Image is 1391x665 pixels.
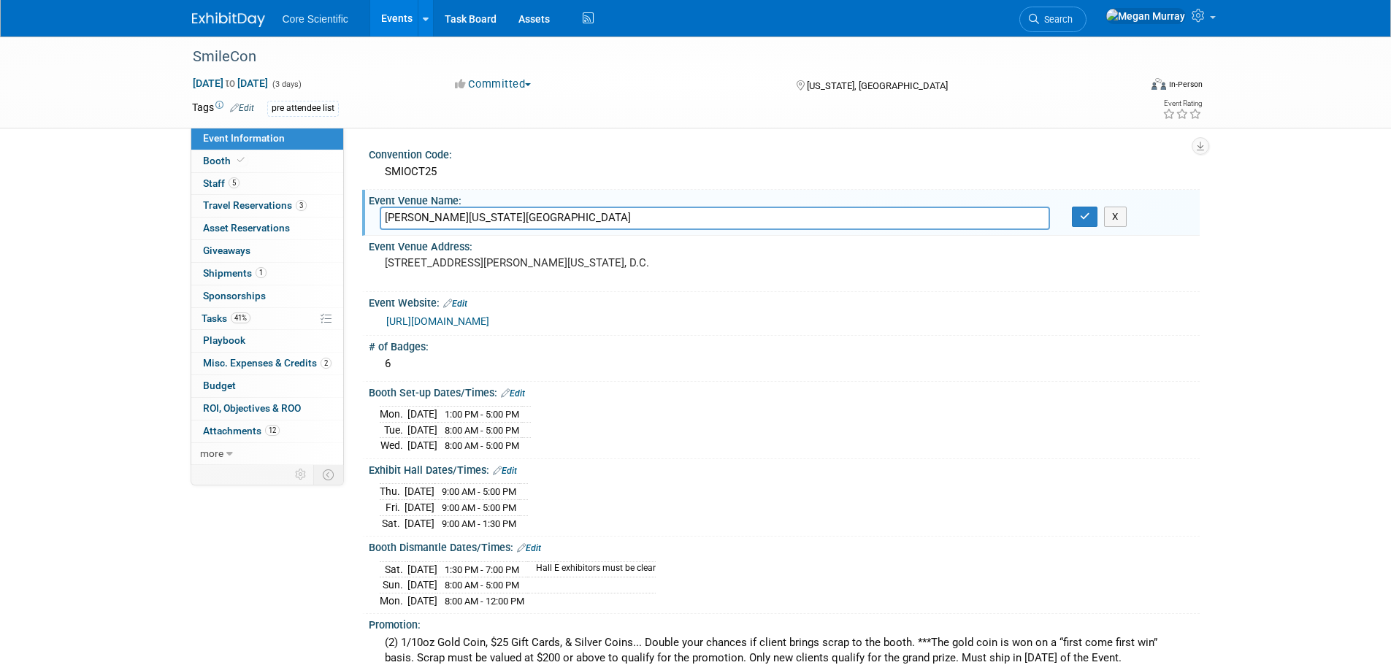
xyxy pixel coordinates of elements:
a: ROI, Objectives & ROO [191,398,343,420]
div: Convention Code: [369,144,1200,162]
a: Asset Reservations [191,218,343,239]
td: Sat. [380,515,405,531]
div: pre attendee list [267,101,339,116]
span: (3 days) [271,80,302,89]
td: Wed. [380,438,407,453]
td: [DATE] [407,422,437,438]
div: # of Badges: [369,336,1200,354]
td: Hall E exhibitors must be clear [527,561,656,577]
span: 41% [231,312,250,323]
span: Travel Reservations [203,199,307,211]
td: [DATE] [405,484,434,500]
span: Sponsorships [203,290,266,301]
img: Format-Inperson.png [1151,78,1166,90]
a: Travel Reservations3 [191,195,343,217]
button: Committed [450,77,537,92]
span: 1 [256,267,267,278]
span: Asset Reservations [203,222,290,234]
td: [DATE] [407,407,437,423]
span: [US_STATE], [GEOGRAPHIC_DATA] [807,80,948,91]
td: Tags [192,100,254,117]
span: more [200,447,223,459]
span: 12 [265,425,280,436]
span: Search [1039,14,1073,25]
button: X [1104,207,1127,227]
span: Staff [203,177,240,189]
div: Booth Set-up Dates/Times: [369,382,1200,401]
span: 3 [296,200,307,211]
a: Edit [501,388,525,399]
div: Exhibit Hall Dates/Times: [369,459,1200,478]
div: SMIOCT25 [380,161,1189,183]
span: 9:00 AM - 5:00 PM [442,502,516,513]
a: Booth [191,150,343,172]
div: Event Format [1053,76,1203,98]
td: Tue. [380,422,407,438]
td: Sat. [380,561,407,577]
span: 8:00 AM - 5:00 PM [445,425,519,436]
td: Mon. [380,407,407,423]
td: [DATE] [407,561,437,577]
div: Event Rating [1162,100,1202,107]
span: Core Scientific [283,13,348,25]
td: Personalize Event Tab Strip [288,465,314,484]
td: Sun. [380,577,407,593]
span: ROI, Objectives & ROO [203,402,301,414]
div: Event Venue Name: [369,190,1200,208]
div: 6 [380,353,1189,375]
img: ExhibitDay [192,12,265,27]
span: Booth [203,155,248,166]
span: 9:00 AM - 1:30 PM [442,518,516,529]
a: Sponsorships [191,285,343,307]
span: 9:00 AM - 5:00 PM [442,486,516,497]
a: Event Information [191,128,343,150]
pre: [STREET_ADDRESS][PERSON_NAME][US_STATE], D.C. [385,256,699,269]
div: Booth Dismantle Dates/Times: [369,537,1200,556]
a: Edit [517,543,541,553]
div: Event Venue Address: [369,236,1200,254]
span: [DATE] [DATE] [192,77,269,90]
span: 2 [321,358,332,369]
span: Tasks [202,312,250,324]
td: [DATE] [407,438,437,453]
a: Search [1019,7,1087,32]
span: Attachments [203,425,280,437]
a: [URL][DOMAIN_NAME] [386,315,489,327]
span: 1:00 PM - 5:00 PM [445,409,519,420]
a: Giveaways [191,240,343,262]
span: Playbook [203,334,245,346]
td: Toggle Event Tabs [313,465,343,484]
span: Shipments [203,267,267,279]
span: 5 [229,177,240,188]
i: Booth reservation complete [237,156,245,164]
td: [DATE] [407,577,437,593]
div: SmileCon [188,44,1117,70]
td: Thu. [380,484,405,500]
a: Shipments1 [191,263,343,285]
a: Edit [493,466,517,476]
td: [DATE] [407,593,437,608]
span: Misc. Expenses & Credits [203,357,332,369]
a: Edit [230,103,254,113]
a: Tasks41% [191,308,343,330]
a: more [191,443,343,465]
div: In-Person [1168,79,1203,90]
span: 8:00 AM - 5:00 PM [445,440,519,451]
a: Budget [191,375,343,397]
span: 1:30 PM - 7:00 PM [445,564,519,575]
a: Staff5 [191,173,343,195]
a: Misc. Expenses & Credits2 [191,353,343,374]
span: to [223,77,237,89]
td: [DATE] [405,515,434,531]
td: Mon. [380,593,407,608]
td: Fri. [380,500,405,516]
span: Giveaways [203,245,250,256]
td: [DATE] [405,500,434,516]
a: Playbook [191,330,343,352]
span: Event Information [203,132,285,144]
a: Edit [443,299,467,309]
a: Attachments12 [191,420,343,442]
span: Budget [203,380,236,391]
div: Promotion: [369,614,1200,632]
div: Event Website: [369,292,1200,311]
